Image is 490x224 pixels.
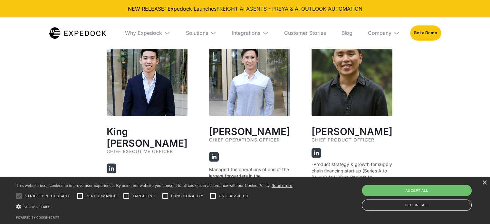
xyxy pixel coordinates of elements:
[181,17,222,48] div: Solutions
[120,17,176,48] div: Why Expedock
[219,193,248,199] span: Unclassified
[86,193,117,199] span: Performance
[209,166,290,198] p: Managed the operations of one of the largest forwarders in the [GEOGRAPHIC_DATA] for 3 years Forb...
[362,185,472,196] div: Accept all
[107,35,187,116] img: CEO King Alandy Dy
[312,137,392,148] div: Chief Product Officer
[209,125,290,137] h3: [PERSON_NAME]
[209,137,290,148] div: Chief Operations Officer
[5,5,485,12] div: NEW RELEASE: Expedock Launches
[410,25,441,40] a: Get a Demo
[272,183,293,188] a: Read more
[458,193,490,224] iframe: Chat Widget
[186,30,208,36] div: Solutions
[107,149,187,160] div: Chief Executive Officer
[16,216,59,219] a: Powered by cookie-script
[16,183,270,188] span: This website uses cookies to improve user experience. By using our website you consent to all coo...
[132,193,155,199] span: Targeting
[227,17,274,48] div: Integrations
[368,30,391,36] div: Company
[363,17,405,48] div: Company
[125,30,162,36] div: Why Expedock
[171,193,203,199] span: Functionality
[209,35,290,116] img: COO Jeff Tan
[24,205,51,209] span: Show details
[232,30,260,36] div: Integrations
[107,125,187,149] h2: King [PERSON_NAME]
[279,17,331,48] a: Customer Stories
[312,35,392,116] img: Jig Young, co-founder and chief product officer at Expedock.com
[312,125,392,137] h3: [PERSON_NAME]
[482,180,487,185] div: Close
[336,17,358,48] a: Blog
[25,193,70,199] span: Strictly necessary
[362,200,472,211] div: Decline all
[216,5,362,12] a: FREIGHT AI AGENTS - FREYA & AI OUTLOOK AUTOMATION
[16,203,293,210] div: Show details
